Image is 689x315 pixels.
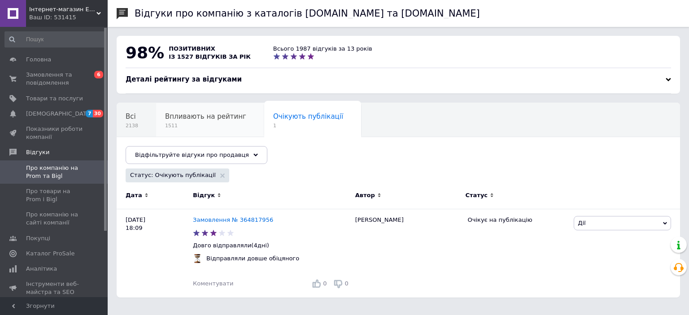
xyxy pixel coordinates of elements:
span: Дії [578,220,585,226]
img: :hourglass_flowing_sand: [193,254,202,263]
div: Відправляли довше обіцяного [204,255,301,263]
span: Дата [126,191,142,199]
span: Відфільтруйте відгуки про продавця [135,151,249,158]
span: Про компанію на Prom та Bigl [26,164,83,180]
span: Відгук [193,191,215,199]
span: 7 [86,110,93,117]
span: Товари та послуги [26,95,83,103]
span: Статус [466,191,488,199]
span: 0 [345,280,349,287]
span: Головна [26,56,51,64]
span: Коментувати [193,280,233,287]
span: 6 [94,71,103,78]
span: Інструменти веб-майстра та SEO [26,280,83,296]
span: 30 [93,110,103,117]
span: Про компанію на сайті компанії [26,211,83,227]
span: Впливають на рейтинг [165,112,246,121]
div: Деталі рейтингу за відгуками [126,75,671,84]
span: Відгуки [26,148,49,156]
div: Ваш ID: 531415 [29,13,108,22]
span: Показники роботи компанії [26,125,83,141]
p: Довго відправляли(4дні) [193,242,351,250]
span: Покупці [26,234,50,242]
input: Пошук [4,31,106,47]
span: Інтернет-магазин EXUS [29,5,96,13]
h1: Відгуки про компанію з каталогів [DOMAIN_NAME] та [DOMAIN_NAME] [135,8,480,19]
span: 2138 [126,122,138,129]
span: Деталі рейтингу за відгуками [126,75,242,83]
span: [DEMOGRAPHIC_DATA] [26,110,92,118]
span: 98% [126,43,164,62]
div: [DATE] 18:09 [117,209,193,298]
div: Коментувати [193,280,233,288]
span: Опубліковані без комен... [126,147,217,155]
span: Про товари на Prom і Bigl [26,187,83,203]
div: Очікує на публікацію [468,216,567,224]
span: позитивних [169,45,215,52]
span: із 1527 відгуків за рік [169,53,251,60]
a: Замовлення № 364817956 [193,216,273,223]
span: 1511 [165,122,246,129]
span: Всі [126,112,136,121]
span: Статус: Очікують публікації [130,171,216,179]
span: 0 [323,280,327,287]
div: [PERSON_NAME] [351,209,463,298]
div: Всього 1987 відгуків за 13 років [273,45,372,53]
span: Автор [355,191,375,199]
div: Опубліковані без коментаря [117,137,235,171]
span: Очікують публікації [273,112,343,121]
span: Каталог ProSale [26,250,74,258]
span: Замовлення та повідомлення [26,71,83,87]
span: 1 [273,122,343,129]
span: Аналітика [26,265,57,273]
